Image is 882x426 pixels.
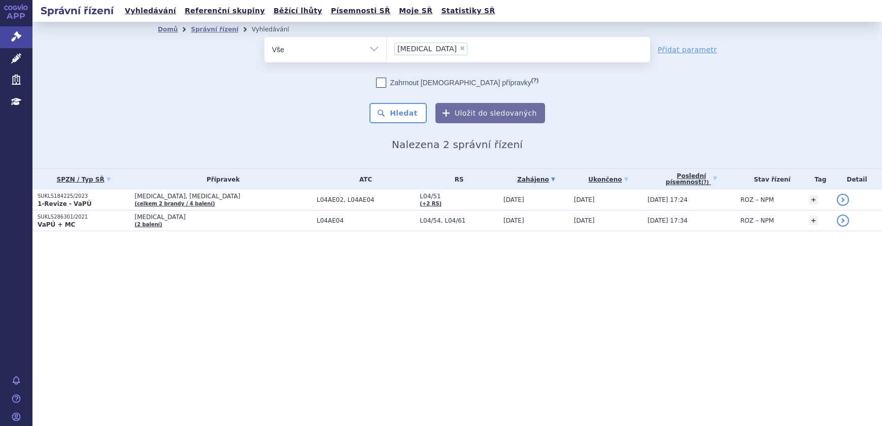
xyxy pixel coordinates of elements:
[396,4,435,18] a: Moje SŘ
[134,201,215,206] a: (celkem 2 brandy / 4 balení)
[38,214,129,221] p: SUKLS286301/2021
[648,169,735,190] a: Poslednípísemnost(?)
[809,195,818,204] a: +
[438,4,498,18] a: Statistiky SŘ
[574,196,595,203] span: [DATE]
[459,45,465,51] span: ×
[38,172,129,187] a: SPZN / Typ SŘ
[658,45,717,55] a: Přidat parametr
[420,217,498,224] span: L04/54, L04/61
[392,138,523,151] span: Nalezena 2 správní řízení
[574,217,595,224] span: [DATE]
[832,169,882,190] th: Detail
[182,4,268,18] a: Referenční skupiny
[420,201,442,206] a: (+2 RS)
[531,77,538,84] abbr: (?)
[32,4,122,18] h2: Správní řízení
[701,180,709,186] abbr: (?)
[804,169,832,190] th: Tag
[397,45,457,52] span: [MEDICAL_DATA]
[328,4,393,18] a: Písemnosti SŘ
[740,196,774,203] span: ROZ – NPM
[420,193,498,200] span: L04/51
[134,222,162,227] a: (2 balení)
[648,196,688,203] span: [DATE] 17:24
[38,221,75,228] strong: VaPÚ + MC
[129,169,312,190] th: Přípravek
[735,169,804,190] th: Stav řízení
[837,215,849,227] a: detail
[369,103,427,123] button: Hledat
[740,217,774,224] span: ROZ – NPM
[503,217,524,224] span: [DATE]
[312,169,415,190] th: ATC
[470,42,476,55] input: [MEDICAL_DATA]
[574,172,642,187] a: Ukončeno
[270,4,325,18] a: Běžící lhůty
[435,103,545,123] button: Uložit do sledovaných
[837,194,849,206] a: detail
[134,214,312,221] span: [MEDICAL_DATA]
[252,22,302,37] li: Vyhledávání
[503,172,569,187] a: Zahájeno
[122,4,179,18] a: Vyhledávání
[317,196,415,203] span: L04AE02, L04AE04
[809,216,818,225] a: +
[648,217,688,224] span: [DATE] 17:34
[38,193,129,200] p: SUKLS184225/2023
[503,196,524,203] span: [DATE]
[415,169,498,190] th: RS
[376,78,538,88] label: Zahrnout [DEMOGRAPHIC_DATA] přípravky
[38,200,91,207] strong: 1-Revize - VaPÚ
[158,26,178,33] a: Domů
[134,193,312,200] span: [MEDICAL_DATA], [MEDICAL_DATA]
[191,26,239,33] a: Správní řízení
[317,217,415,224] span: L04AE04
